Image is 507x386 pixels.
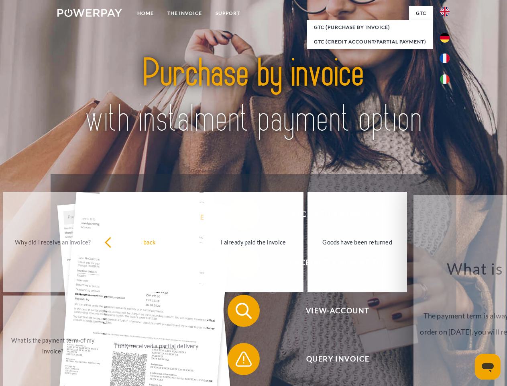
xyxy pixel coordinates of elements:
[209,6,247,21] a: Support
[8,236,98,247] div: Why did I receive an invoice?
[8,335,98,357] div: What is the payment term of my invoice?
[475,354,501,380] iframe: Button to launch messaging window
[440,33,450,43] img: de
[239,343,436,375] span: Query Invoice
[307,20,433,35] a: GTC (Purchase by invoice)
[77,39,430,154] img: title-powerpay_en.svg
[440,53,450,63] img: fr
[130,6,161,21] a: Home
[409,6,433,21] a: GTC
[239,295,436,327] span: View-Account
[440,74,450,84] img: it
[161,6,209,21] a: THE INVOICE
[57,9,122,17] img: logo-powerpay-white.svg
[112,340,202,351] div: I only received a partial delivery
[228,343,436,375] button: Query Invoice
[312,236,403,247] div: Goods have been returned
[228,295,436,327] button: View-Account
[234,301,254,321] img: qb_search.svg
[208,236,299,247] div: I already paid the invoice
[307,35,433,49] a: GTC (Credit account/partial payment)
[234,349,254,369] img: qb_warning.svg
[440,7,450,16] img: en
[104,236,195,247] div: back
